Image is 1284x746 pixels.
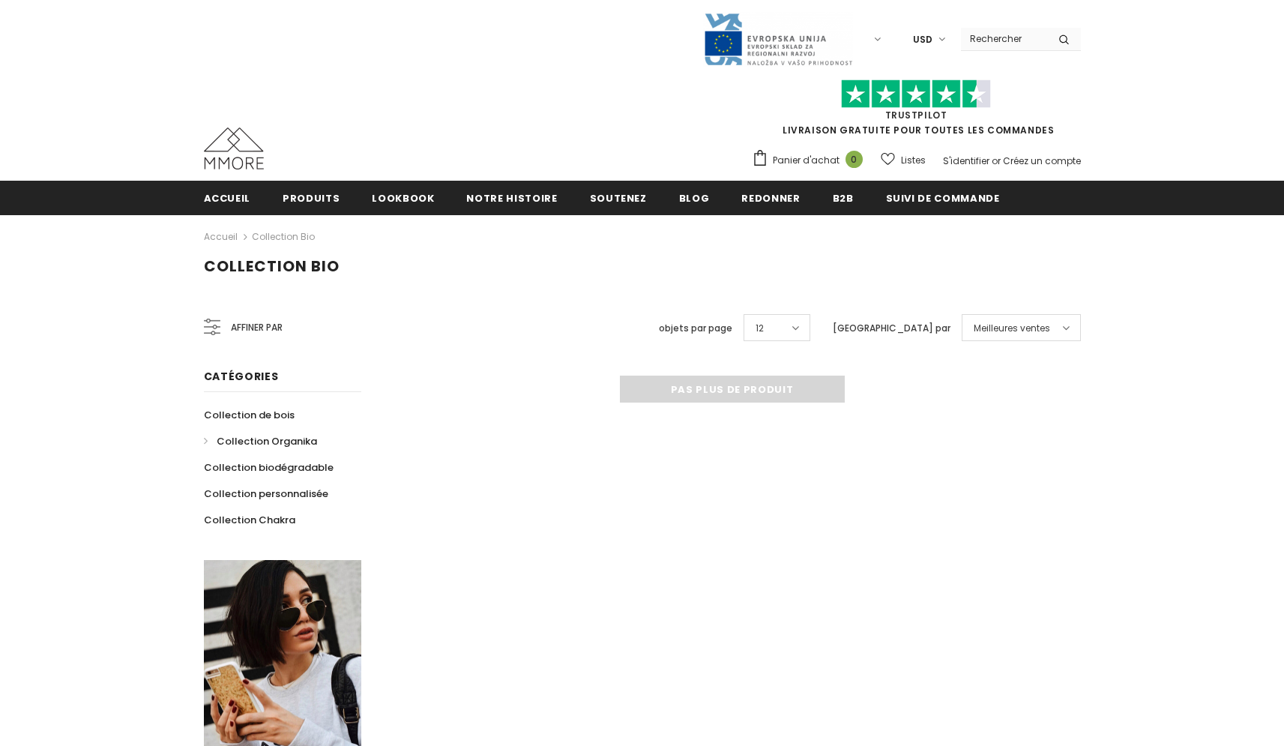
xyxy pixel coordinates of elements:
a: Collection Organika [204,428,317,454]
a: TrustPilot [885,109,947,121]
a: Notre histoire [466,181,557,214]
span: Affiner par [231,319,283,336]
img: Cas MMORE [204,127,264,169]
span: Listes [901,153,926,168]
a: Collection biodégradable [204,454,334,481]
span: Produits [283,191,340,205]
span: Redonner [741,191,800,205]
a: Produits [283,181,340,214]
span: 0 [846,151,863,168]
a: Lookbook [372,181,434,214]
span: Lookbook [372,191,434,205]
span: Notre histoire [466,191,557,205]
a: Javni Razpis [703,32,853,45]
span: B2B [833,191,854,205]
a: Créez un compte [1003,154,1081,167]
span: Meilleures ventes [974,321,1050,336]
span: Collection biodégradable [204,460,334,475]
span: Collection de bois [204,408,295,422]
a: Accueil [204,228,238,246]
a: Panier d'achat 0 [752,149,870,172]
label: [GEOGRAPHIC_DATA] par [833,321,950,336]
span: Collection personnalisée [204,487,328,501]
span: Catégories [204,369,279,384]
span: Panier d'achat [773,153,840,168]
span: LIVRAISON GRATUITE POUR TOUTES LES COMMANDES [752,86,1081,136]
span: or [992,154,1001,167]
a: Suivi de commande [886,181,1000,214]
a: Collection de bois [204,402,295,428]
label: objets par page [659,321,732,336]
span: USD [913,32,932,47]
img: Javni Razpis [703,12,853,67]
a: Collection personnalisée [204,481,328,507]
a: Blog [679,181,710,214]
span: Blog [679,191,710,205]
span: Accueil [204,191,251,205]
a: Redonner [741,181,800,214]
a: Accueil [204,181,251,214]
a: Collection Chakra [204,507,295,533]
span: Collection Organika [217,434,317,448]
span: Collection Chakra [204,513,295,527]
a: Listes [881,147,926,173]
span: Collection Bio [204,256,340,277]
span: 12 [756,321,764,336]
a: soutenez [590,181,647,214]
span: soutenez [590,191,647,205]
img: Faites confiance aux étoiles pilotes [841,79,991,109]
span: Suivi de commande [886,191,1000,205]
input: Search Site [961,28,1047,49]
a: Collection Bio [252,230,315,243]
a: B2B [833,181,854,214]
a: S'identifier [943,154,989,167]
